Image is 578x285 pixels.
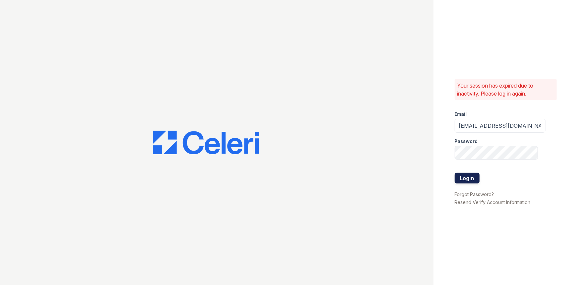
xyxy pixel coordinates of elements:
[455,111,467,117] label: Email
[455,191,494,197] a: Forgot Password?
[457,82,554,98] p: Your session has expired due to inactivity. Please log in again.
[455,199,531,205] a: Resend Verify Account Information
[153,131,259,155] img: CE_Logo_Blue-a8612792a0a2168367f1c8372b55b34899dd931a85d93a1a3d3e32e68fde9ad4.png
[455,138,478,145] label: Password
[455,173,480,183] button: Login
